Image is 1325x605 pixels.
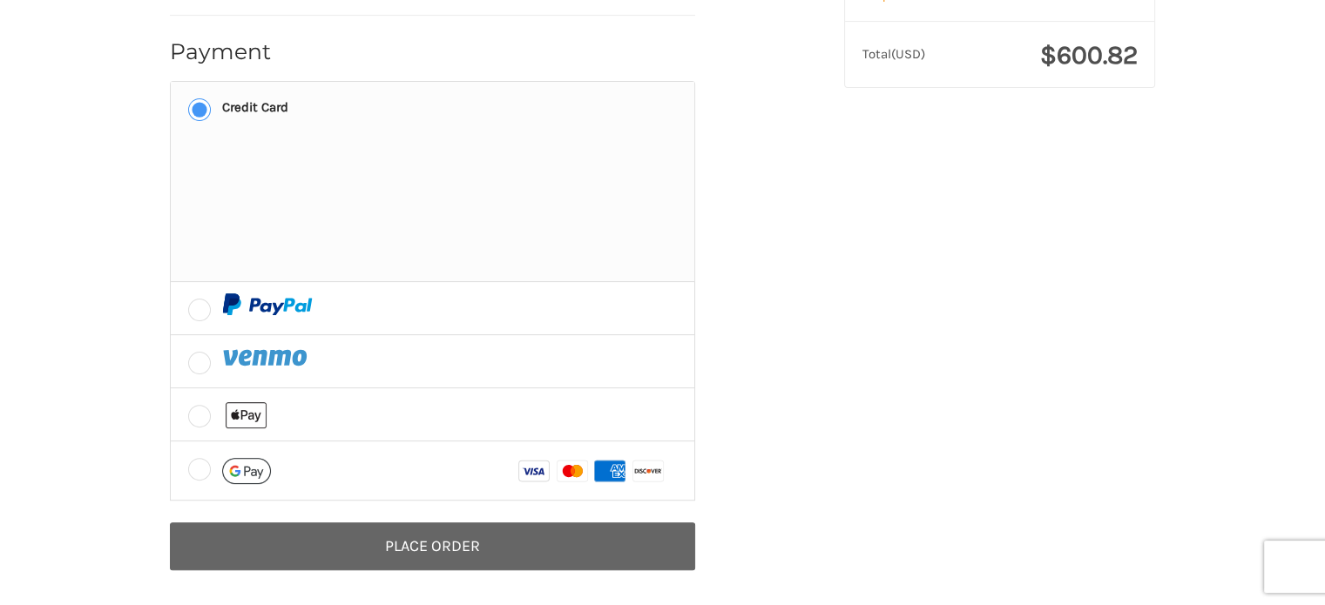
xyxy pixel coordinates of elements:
iframe: Secure payment input frame [219,138,673,269]
img: Applepay icon [226,402,267,428]
span: Total (USD) [862,46,925,62]
div: Credit Card [222,93,288,122]
img: Google Pay icon [222,458,271,484]
button: Place Order [170,522,695,570]
h2: Payment [170,38,272,65]
img: Braintree (Venmo) icon [222,346,311,368]
span: $600.82 [1040,39,1138,71]
img: PayPal icon [222,293,313,315]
